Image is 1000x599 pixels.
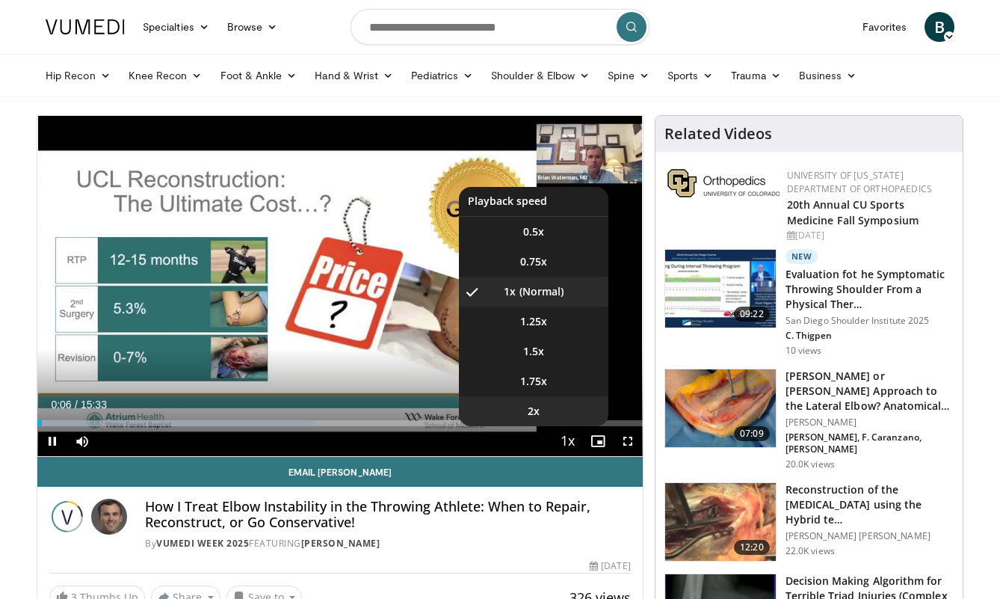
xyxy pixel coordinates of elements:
[75,399,78,411] span: /
[786,458,835,470] p: 20.0K views
[120,61,212,90] a: Knee Recon
[665,250,776,328] img: 52bd361f-5ad8-4d12-917c-a6aadf70de3f.150x105_q85_crop-smart_upscale.jpg
[734,426,770,441] span: 07:09
[734,307,770,322] span: 09:22
[301,537,380,550] a: [PERSON_NAME]
[658,61,723,90] a: Sports
[402,61,482,90] a: Pediatrics
[786,330,954,342] p: C. Thigpen
[786,267,954,312] h3: Evaluation fot he Symptomatic Throwing Shoulder From a Physical Ther…
[665,483,776,561] img: benn_3.png.150x105_q85_crop-smart_upscale.jpg
[91,499,127,535] img: Avatar
[664,125,772,143] h4: Related Videos
[925,12,954,42] a: B
[786,249,818,264] p: New
[306,61,402,90] a: Hand & Wrist
[664,369,954,470] a: 07:09 [PERSON_NAME] or [PERSON_NAME] Approach to the Lateral Elbow? Anatomical Understan… [PERSON...
[664,482,954,562] a: 12:20 Reconstruction of the [MEDICAL_DATA] using the Hybrid te… [PERSON_NAME] [PERSON_NAME] 22.0K...
[218,12,287,42] a: Browse
[667,169,780,197] img: 355603a8-37da-49b6-856f-e00d7e9307d3.png.150x105_q85_autocrop_double_scale_upscale_version-0.2.png
[786,482,954,527] h3: Reconstruction of the [MEDICAL_DATA] using the Hybrid te…
[786,417,954,428] p: [PERSON_NAME]
[145,537,631,550] div: By FEATURING
[786,530,954,542] p: [PERSON_NAME] [PERSON_NAME]
[787,197,919,227] a: 20th Annual CU Sports Medicine Fall Symposium
[528,404,540,419] span: 2x
[37,420,643,426] div: Progress Bar
[553,426,583,456] button: Playback Rate
[37,116,643,457] video-js: Video Player
[81,399,107,411] span: 15:33
[482,61,599,90] a: Shoulder & Elbow
[583,426,613,456] button: Enable picture-in-picture mode
[520,314,547,329] span: 1.25x
[786,431,954,455] p: [PERSON_NAME], F. Caranzano, [PERSON_NAME]
[520,254,547,269] span: 0.75x
[664,249,954,357] a: 09:22 New Evaluation fot he Symptomatic Throwing Shoulder From a Physical Ther… San Diego Shoulde...
[145,499,631,531] h4: How I Treat Elbow Instability in the Throwing Athlete: When to Repair, Reconstruct, or Go Conserv...
[212,61,306,90] a: Foot & Ankle
[665,369,776,447] img: d5fb476d-116e-4503-aa90-d2bb1c71af5c.150x105_q85_crop-smart_upscale.jpg
[156,537,249,550] a: Vumedi Week 2025
[786,345,822,357] p: 10 views
[786,315,954,327] p: San Diego Shoulder Institute 2025
[46,19,125,34] img: VuMedi Logo
[37,457,643,487] a: Email [PERSON_NAME]
[787,169,932,195] a: University of [US_STATE] Department of Orthopaedics
[51,399,71,411] span: 0:06
[67,426,97,456] button: Mute
[613,426,643,456] button: Fullscreen
[37,426,67,456] button: Pause
[787,229,951,242] div: [DATE]
[504,284,516,299] span: 1x
[786,369,954,414] h3: [PERSON_NAME] or [PERSON_NAME] Approach to the Lateral Elbow? Anatomical Understan…
[523,344,544,359] span: 1.5x
[786,545,835,557] p: 22.0K views
[37,61,120,90] a: Hip Recon
[599,61,658,90] a: Spine
[134,12,218,42] a: Specialties
[49,499,85,535] img: Vumedi Week 2025
[734,540,770,555] span: 12:20
[590,559,630,573] div: [DATE]
[520,374,547,389] span: 1.75x
[523,224,544,239] span: 0.5x
[854,12,916,42] a: Favorites
[790,61,866,90] a: Business
[351,9,649,45] input: Search topics, interventions
[722,61,790,90] a: Trauma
